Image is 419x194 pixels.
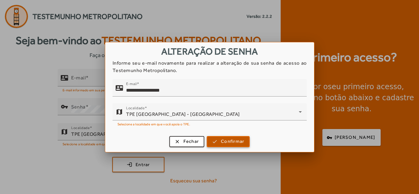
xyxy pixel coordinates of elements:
[105,42,314,59] h3: Alteração de senha
[183,138,199,145] span: Fechar
[117,120,190,127] mat-hint: Selecione a localidade em que você apoia o TPE.
[116,108,123,116] mat-icon: map
[116,84,123,91] mat-icon: contact_mail
[126,111,240,117] span: TPE [GEOGRAPHIC_DATA] - [GEOGRAPHIC_DATA]
[126,105,145,110] mat-label: Localidade
[221,138,244,145] span: Confirmar
[113,59,307,74] p: Informe seu e-mail novamente para realizar a alteração de sua senha de acesso ao Testemunho Metro...
[126,81,137,86] mat-label: E-mail
[169,136,205,147] button: Fechar
[207,136,250,147] button: Confirmar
